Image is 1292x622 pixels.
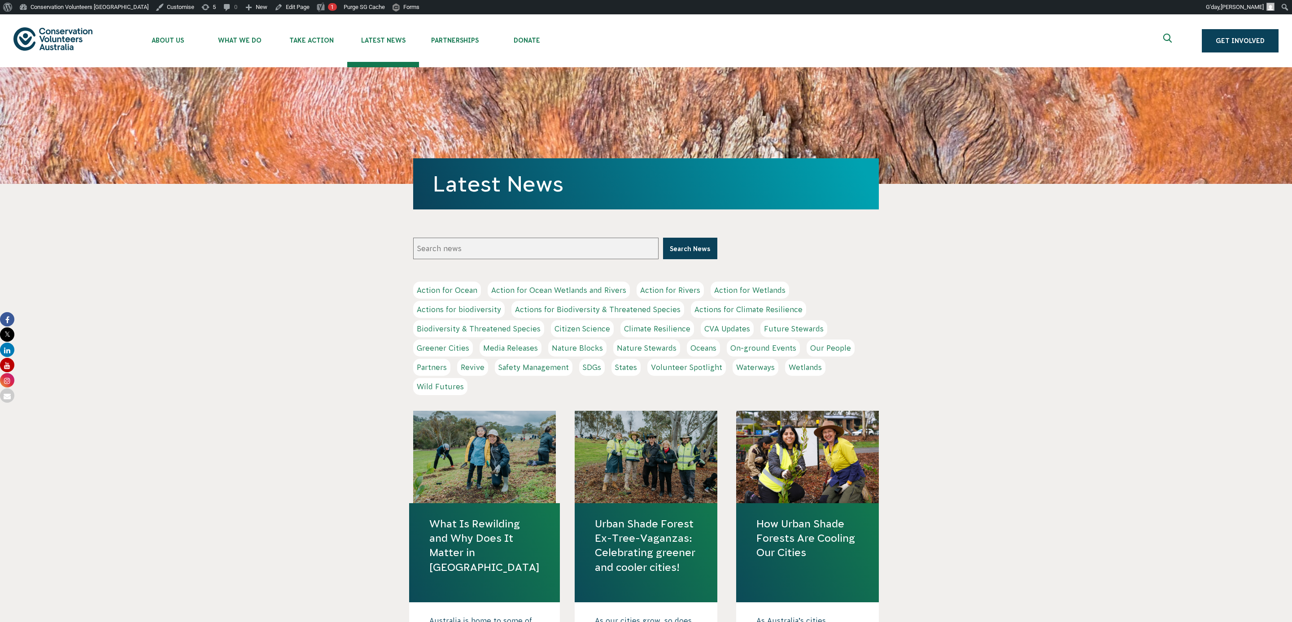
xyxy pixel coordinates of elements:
a: States [611,359,641,376]
a: What Is Rewilding and Why Does It Matter in [GEOGRAPHIC_DATA] [429,517,540,574]
a: SDGs [579,359,605,376]
a: Partners [413,359,450,376]
button: Search News [663,238,717,259]
a: Get Involved [1202,29,1279,52]
a: Actions for Climate Resilience [691,301,806,318]
span: About Us [132,37,204,44]
a: Oceans [687,339,720,357]
a: How Urban Shade Forests Are Cooling Our Cities [756,517,859,560]
a: Climate Resilience [620,320,694,337]
li: What We Do [204,14,275,67]
span: 1 [331,4,334,10]
a: Citizen Science [551,320,614,337]
a: Nature Blocks [548,339,607,357]
a: Actions for biodiversity [413,301,505,318]
span: [PERSON_NAME] [1221,4,1264,10]
a: Biodiversity & Threatened Species [413,320,544,337]
a: Revive [457,359,488,376]
a: On-ground Events [727,339,800,357]
span: Donate [491,37,563,44]
button: Expand search box Close search box [1158,30,1179,52]
a: Media Releases [480,339,541,357]
span: Expand search box [1163,34,1174,48]
a: Future Stewards [760,320,827,337]
span: Partnerships [419,37,491,44]
a: Nature Stewards [613,339,680,357]
a: Volunteer Spotlight [647,359,726,376]
a: Action for Wetlands [711,282,789,299]
a: Action for Ocean Wetlands and Rivers [488,282,630,299]
span: Latest News [347,37,419,44]
a: Our People [807,339,855,357]
li: About Us [132,14,204,67]
li: Take Action [275,14,347,67]
a: Latest News [433,172,563,196]
span: What We Do [204,37,275,44]
a: CVA Updates [701,320,754,337]
img: logo.svg [13,27,92,50]
a: Waterways [733,359,778,376]
a: Safety Management [495,359,572,376]
a: Action for Ocean [413,282,481,299]
a: Actions for Biodiversity & Threatened Species [511,301,684,318]
a: Wild Futures [413,378,467,395]
a: Greener Cities [413,339,473,357]
a: Wetlands [785,359,825,376]
a: Action for Rivers [637,282,704,299]
input: Search news [413,238,659,259]
a: Urban Shade Forest Ex-Tree-Vaganzas: Celebrating greener and cooler cities! [595,517,697,574]
span: Take Action [275,37,347,44]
